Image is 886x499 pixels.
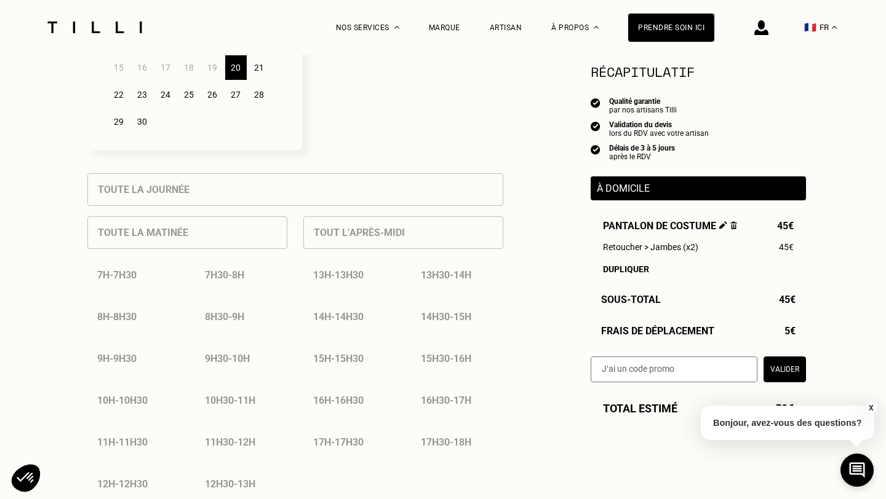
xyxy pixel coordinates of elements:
img: icône connexion [754,20,768,35]
div: 29 [108,109,130,134]
p: Bonjour, avez-vous des questions? [701,406,874,440]
div: Dupliquer [603,264,794,274]
img: Logo du service de couturière Tilli [43,22,146,33]
span: Retoucher > Jambes (x2) [603,242,698,252]
div: 25 [178,82,200,107]
div: Qualité garantie [609,97,677,106]
span: 45€ [779,294,796,305]
span: Pantalon de costume [603,220,737,232]
img: Éditer [719,221,727,229]
div: 27 [225,82,247,107]
div: 30 [132,109,153,134]
span: 45€ [777,220,794,232]
img: menu déroulant [832,26,837,29]
div: 22 [108,82,130,107]
div: par nos artisans Tilli [609,106,677,114]
span: 45€ [779,242,794,252]
section: Récapitulatif [591,61,806,82]
div: 21 [249,55,270,80]
p: À domicile [597,183,800,194]
img: icon list info [591,120,601,132]
img: icon list info [591,97,601,108]
div: 28 [249,82,270,107]
button: Valider [764,356,806,382]
div: Délais de 3 à 5 jours [609,144,675,152]
button: X [864,401,877,415]
div: Total estimé [591,402,806,415]
a: Artisan [490,23,522,32]
div: lors du RDV avec votre artisan [609,129,709,138]
span: 🇫🇷 [804,22,816,33]
img: Supprimer [730,221,737,229]
a: Marque [429,23,460,32]
img: Menu déroulant à propos [594,26,599,29]
div: après le RDV [609,152,675,161]
div: 24 [155,82,177,107]
div: 26 [202,82,223,107]
img: icon list info [591,144,601,155]
input: J‘ai un code promo [591,356,757,382]
div: Validation du devis [609,120,709,129]
div: 23 [132,82,153,107]
div: Frais de déplacement [591,325,806,337]
div: Sous-Total [591,294,806,305]
img: Menu déroulant [394,26,399,29]
a: Prendre soin ici [628,14,714,42]
div: 20 [225,55,247,80]
span: 5€ [784,325,796,337]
